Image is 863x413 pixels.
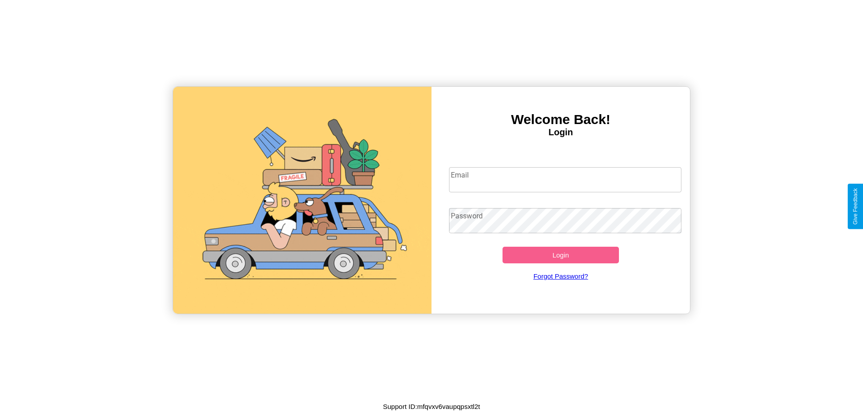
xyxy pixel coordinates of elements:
[431,127,690,138] h4: Login
[431,112,690,127] h3: Welcome Back!
[445,263,677,289] a: Forgot Password?
[852,188,859,225] div: Give Feedback
[173,87,431,314] img: gif
[503,247,619,263] button: Login
[383,400,480,413] p: Support ID: mfqvxv6vaupqpsxtl2t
